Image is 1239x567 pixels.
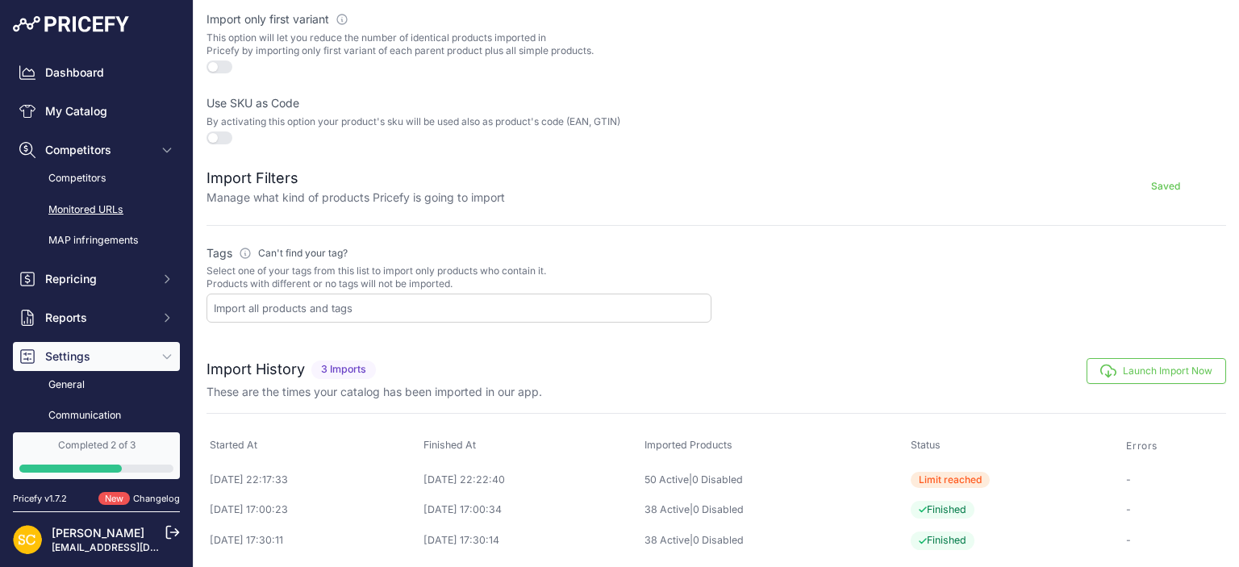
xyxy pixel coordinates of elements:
h2: Import History [206,358,305,381]
p: Manage what kind of products Pricefy is going to import [206,190,505,206]
td: [DATE] 17:30:11 [206,525,420,557]
span: Settings [45,348,151,365]
label: Use SKU as Code [206,95,711,111]
a: 0 Disabled [692,473,743,486]
span: Reports [45,310,151,326]
button: Competitors [13,135,180,165]
input: Import all products and tags [214,301,711,315]
a: [EMAIL_ADDRESS][DOMAIN_NAME] [52,541,220,553]
div: Completed 2 of 3 [19,439,173,452]
span: Status [911,439,941,451]
td: [DATE] 22:17:33 [206,465,420,494]
span: Limit reached [911,472,990,488]
a: General [13,371,180,399]
span: Repricing [45,271,151,287]
span: Competitors [45,142,151,158]
a: 0 Disabled [693,534,744,546]
p: - [1126,533,1223,548]
p: By activating this option your product's sku will be used also as product's code (EAN, GTIN) [206,115,711,128]
button: Saved [1105,173,1226,199]
span: Finished [911,501,974,519]
a: My Catalog [13,97,180,126]
p: - [1126,502,1223,518]
td: [DATE] 17:00:34 [420,494,642,526]
td: [DATE] 17:00:23 [206,494,420,526]
a: 0 Disabled [693,503,744,515]
button: Errors [1126,440,1161,452]
a: Communication Preferences [13,402,180,444]
label: Tags [206,245,711,261]
button: Reports [13,303,180,332]
p: - [1126,473,1223,488]
span: Errors [1126,440,1158,452]
a: Competitors [13,165,180,193]
span: Started At [210,439,257,451]
td: | [641,494,907,526]
button: Launch Import Now [1087,358,1226,384]
label: Import only first variant [206,11,711,27]
span: Imported Products [645,439,732,451]
a: Completed 2 of 3 [13,432,180,479]
a: MAP infringements [13,227,180,255]
a: 38 Active [645,503,690,515]
p: Select one of your tags from this list to import only products who contain it. Products with diff... [206,265,711,290]
td: | [641,465,907,494]
a: [PERSON_NAME] [52,526,144,540]
a: 38 Active [645,534,690,546]
a: Monitored URLs [13,196,180,224]
h2: Import Filters [206,167,505,190]
span: 3 Imports [311,361,376,379]
button: Settings [13,342,180,371]
span: Finished At [423,439,476,451]
p: These are the times your catalog has been imported in our app. [206,384,542,400]
p: This option will let you reduce the number of identical products imported in Pricefy by importing... [206,31,711,57]
span: Finished [911,532,974,550]
td: | [641,525,907,557]
span: New [98,492,130,506]
td: [DATE] 22:22:40 [420,465,642,494]
button: Repricing [13,265,180,294]
span: Can't find your tag? [258,247,348,260]
td: [DATE] 17:30:14 [420,525,642,557]
a: 50 Active [645,473,689,486]
a: Dashboard [13,58,180,87]
div: Pricefy v1.7.2 [13,492,67,506]
img: Pricefy Logo [13,16,129,32]
a: Changelog [133,493,180,504]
